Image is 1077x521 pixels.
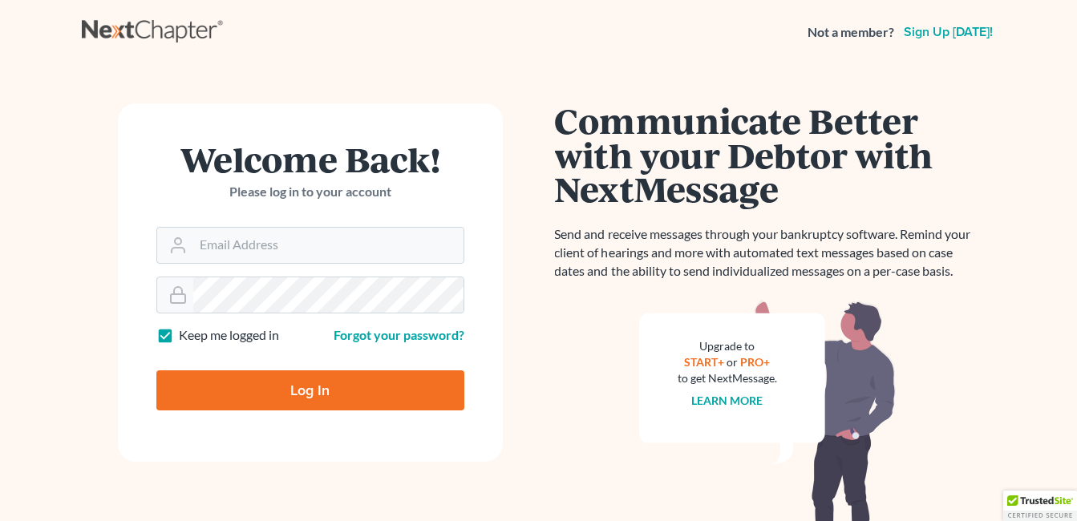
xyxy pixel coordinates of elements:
[1003,491,1077,521] div: TrustedSite Certified
[156,142,464,176] h1: Welcome Back!
[678,338,777,354] div: Upgrade to
[678,370,777,386] div: to get NextMessage.
[684,355,724,369] a: START+
[901,26,996,38] a: Sign up [DATE]!
[179,326,279,345] label: Keep me logged in
[555,225,980,281] p: Send and receive messages through your bankruptcy software. Remind your client of hearings and mo...
[727,355,738,369] span: or
[156,183,464,201] p: Please log in to your account
[691,394,763,407] a: Learn more
[334,327,464,342] a: Forgot your password?
[808,23,894,42] strong: Not a member?
[555,103,980,206] h1: Communicate Better with your Debtor with NextMessage
[740,355,770,369] a: PRO+
[193,228,464,263] input: Email Address
[156,370,464,410] input: Log In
